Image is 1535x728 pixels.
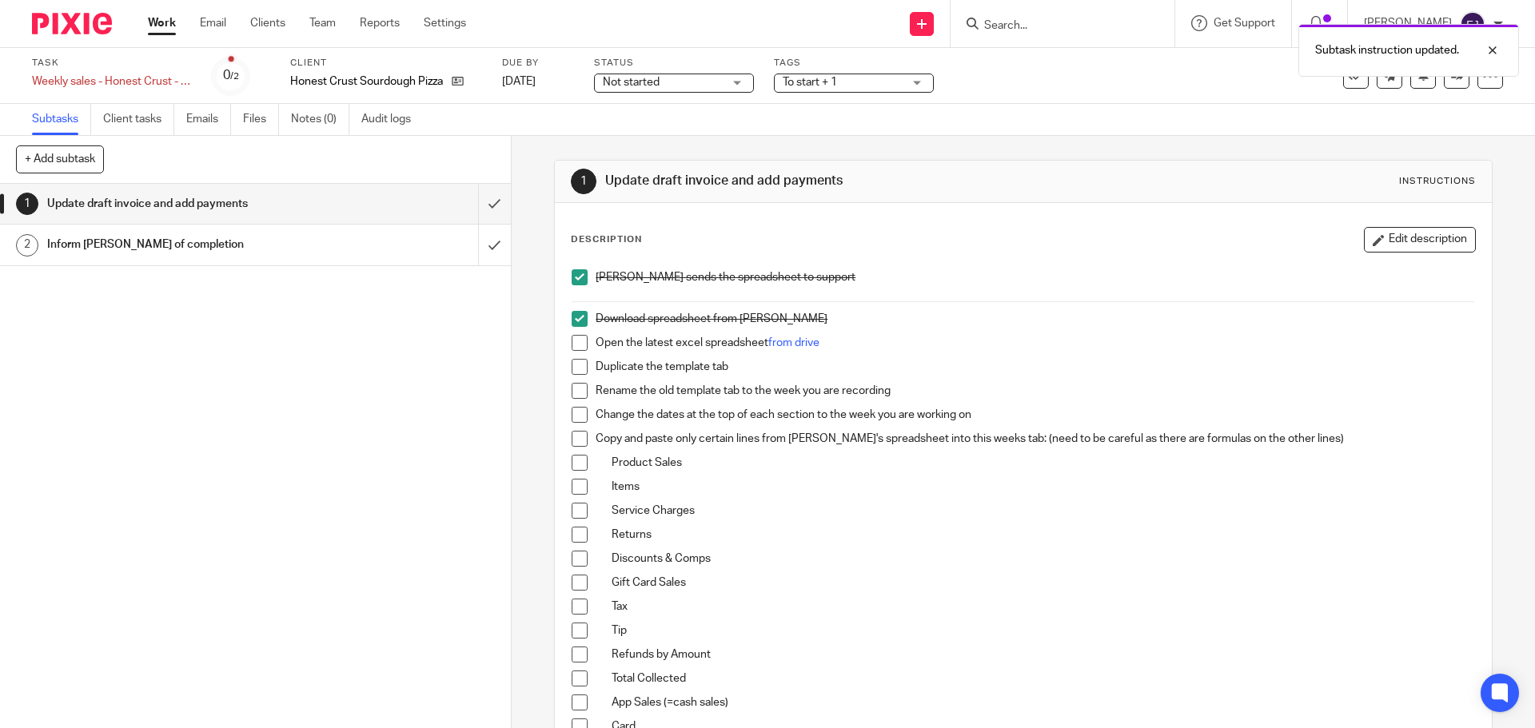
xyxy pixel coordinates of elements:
[612,503,1474,519] p: Service Charges
[424,15,466,31] a: Settings
[103,104,174,135] a: Client tasks
[1399,175,1476,188] div: Instructions
[768,337,819,348] a: from drive
[47,233,324,257] h1: Inform [PERSON_NAME] of completion
[596,335,1474,351] p: Open the latest excel spreadsheet
[612,455,1474,471] p: Product Sales
[502,76,536,87] span: [DATE]
[361,104,423,135] a: Audit logs
[1315,42,1459,58] p: Subtask instruction updated.
[596,431,1474,447] p: Copy and paste only certain lines from [PERSON_NAME]'s spreadsheet into this weeks tab: (need to ...
[502,57,574,70] label: Due by
[16,145,104,173] button: + Add subtask
[250,15,285,31] a: Clients
[612,479,1474,495] p: Items
[16,234,38,257] div: 2
[612,694,1474,710] p: App Sales (=cash sales)
[148,15,176,31] a: Work
[360,15,400,31] a: Reports
[309,15,336,31] a: Team
[603,77,660,88] span: Not started
[605,173,1058,189] h1: Update draft invoice and add payments
[32,13,112,34] img: Pixie
[1460,11,1485,37] img: svg%3E
[291,104,349,135] a: Notes (0)
[596,311,1474,327] p: Download spreadsheet from [PERSON_NAME]
[47,192,324,216] h1: Update draft invoice and add payments
[596,407,1474,423] p: Change the dates at the top of each section to the week you are working on
[32,104,91,135] a: Subtasks
[290,74,444,90] p: Honest Crust Sourdough Pizza Ltd
[612,670,1474,686] p: Total Collected
[596,383,1474,399] p: Rename the old template tab to the week you are recording
[594,57,754,70] label: Status
[596,359,1474,375] p: Duplicate the template tab
[612,575,1474,591] p: Gift Card Sales
[571,233,642,246] p: Description
[223,66,239,85] div: 0
[32,74,192,90] div: Weekly sales - Honest Crust - week 33
[243,104,279,135] a: Files
[230,72,239,81] small: /2
[612,551,1474,567] p: Discounts & Comps
[32,57,192,70] label: Task
[612,599,1474,615] p: Tax
[200,15,226,31] a: Email
[571,169,596,194] div: 1
[186,104,231,135] a: Emails
[612,646,1474,662] p: Refunds by Amount
[16,193,38,215] div: 1
[596,269,1474,285] p: [PERSON_NAME] sends the spreadsheet to support
[290,57,482,70] label: Client
[783,77,837,88] span: To start + 1
[612,527,1474,543] p: Returns
[612,623,1474,638] p: Tip
[1364,227,1476,253] button: Edit description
